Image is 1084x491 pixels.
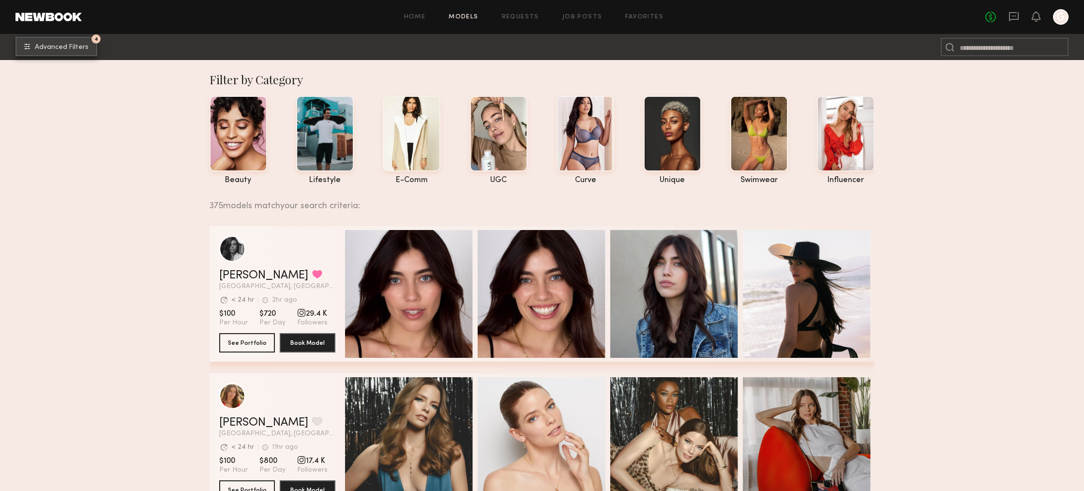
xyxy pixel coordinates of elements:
[280,333,335,353] button: Book Model
[219,270,308,281] a: [PERSON_NAME]
[231,444,254,451] div: < 24 hr
[404,14,426,20] a: Home
[272,444,298,451] div: 11hr ago
[296,176,354,184] div: lifestyle
[817,176,874,184] div: influencer
[562,14,602,20] a: Job Posts
[557,176,614,184] div: curve
[297,466,328,475] span: Followers
[383,176,440,184] div: e-comm
[297,319,328,327] span: Followers
[1053,9,1069,25] a: G
[35,44,89,51] span: Advanced Filters
[231,297,254,304] div: < 24 hr
[219,430,335,437] span: [GEOGRAPHIC_DATA], [GEOGRAPHIC_DATA]
[259,309,286,319] span: $720
[272,297,297,304] div: 2hr ago
[502,14,539,20] a: Requests
[259,456,286,466] span: $800
[625,14,663,20] a: Favorites
[470,176,527,184] div: UGC
[210,72,875,87] div: Filter by Category
[219,283,335,290] span: [GEOGRAPHIC_DATA], [GEOGRAPHIC_DATA]
[210,190,867,211] div: 375 models match your search criteria:
[15,37,97,56] button: 4Advanced Filters
[94,37,98,41] span: 4
[219,456,248,466] span: $100
[730,176,788,184] div: swimwear
[449,14,478,20] a: Models
[219,417,308,429] a: [PERSON_NAME]
[259,319,286,327] span: Per Day
[259,466,286,475] span: Per Day
[219,333,275,353] button: See Portfolio
[219,319,248,327] span: Per Hour
[297,456,328,466] span: 17.4 K
[644,176,701,184] div: unique
[297,309,328,319] span: 29.4 K
[219,309,248,319] span: $100
[219,466,248,475] span: Per Hour
[210,176,267,184] div: beauty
